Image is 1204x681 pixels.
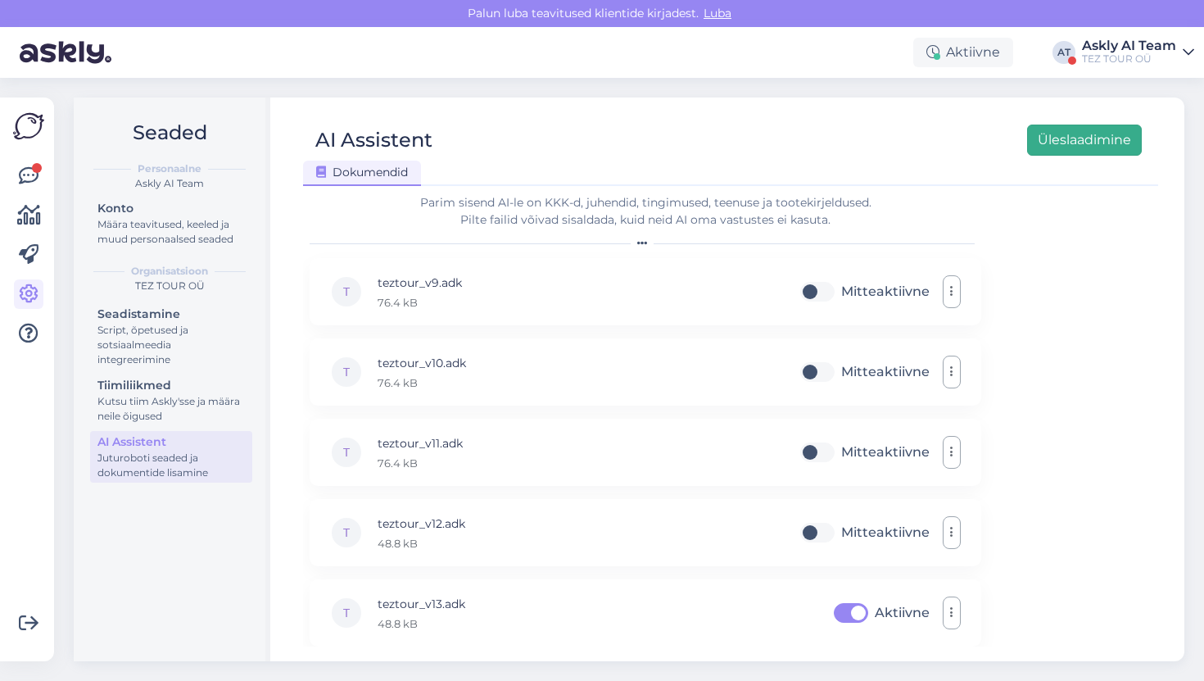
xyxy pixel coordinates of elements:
div: AT [1052,41,1075,64]
span: Dokumendid [316,165,408,179]
a: Askly AI TeamTEZ TOUR OÜ [1082,39,1194,66]
div: T [330,436,363,469]
div: TEZ TOUR OÜ [1082,52,1176,66]
img: Askly Logo [13,111,44,142]
div: Askly AI Team [1082,39,1176,52]
a: SeadistamineScript, õpetused ja sotsiaalmeedia integreerimine [90,303,252,370]
span: Luba [699,6,736,20]
p: 76.4 kB [378,295,462,310]
p: teztour_v11.adk [378,434,463,452]
div: TEZ TOUR OÜ [87,279,252,293]
b: Organisatsioon [131,264,208,279]
label: Aktiivne [875,600,930,626]
p: teztour_v12.adk [378,515,465,533]
label: Mitteaktiivne [841,279,930,305]
p: teztour_v13.adk [378,595,465,613]
b: Personaalne [138,161,201,176]
label: Mitteaktiivne [841,439,930,465]
h2: Seaded [87,117,252,148]
button: Üleslaadimine [1027,125,1142,156]
p: 48.8 kB [378,536,465,551]
div: AI Assistent [315,125,432,156]
div: Script, õpetused ja sotsiaalmeedia integreerimine [97,323,245,367]
label: Mitteaktiivne [841,520,930,546]
div: Määra teavitused, keeled ja muud personaalsed seaded [97,217,245,247]
p: 76.4 kB [378,456,463,470]
a: AI AssistentJuturoboti seaded ja dokumentide lisamine [90,431,252,483]
div: AI Assistent [97,434,245,451]
div: Seadistamine [97,306,245,323]
div: Juturoboti seaded ja dokumentide lisamine [97,451,245,480]
div: Laadi [PERSON_NAME] 50 MB suuruses failid , et AI saaks anda paremaid vastuseid. Parim sisend AI-... [310,177,981,229]
div: T [330,516,363,549]
p: teztour_v10.adk [378,354,466,372]
a: KontoMäära teavitused, keeled ja muud personaalsed seaded [90,197,252,249]
div: Askly AI Team [87,176,252,191]
label: Mitteaktiivne [841,359,930,385]
div: T [330,597,363,629]
div: T [330,356,363,388]
p: teztour_v9.adk [378,274,462,292]
div: Aktiivne [913,38,1013,67]
div: Konto [97,200,245,217]
div: Tiimiliikmed [97,377,245,394]
p: 48.8 kB [378,616,465,631]
p: 76.4 kB [378,375,466,390]
div: Kutsu tiim Askly'sse ja määra neile õigused [97,394,245,424]
div: T [330,275,363,308]
a: TiimiliikmedKutsu tiim Askly'sse ja määra neile õigused [90,375,252,426]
